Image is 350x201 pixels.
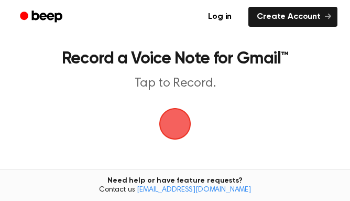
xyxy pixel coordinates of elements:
[13,7,72,27] a: Beep
[23,50,327,67] h1: Record a Voice Note for Gmail™
[198,5,242,29] a: Log in
[159,108,191,140] button: Beep Logo
[6,186,344,195] span: Contact us
[23,76,327,91] p: Tap to Record.
[248,7,337,27] a: Create Account
[137,186,251,194] a: [EMAIL_ADDRESS][DOMAIN_NAME]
